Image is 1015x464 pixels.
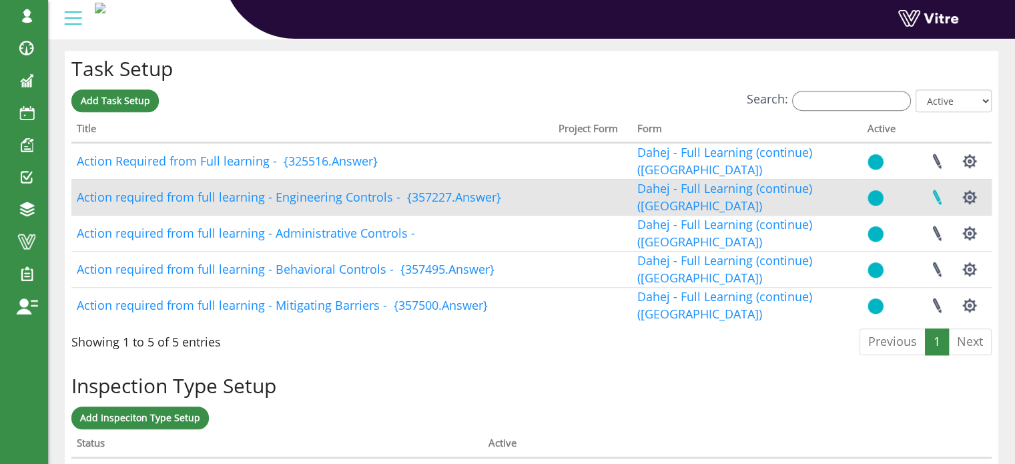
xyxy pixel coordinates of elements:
[868,298,884,314] img: yes
[77,225,415,241] a: Action required from full learning - Administrative Controls -
[868,262,884,278] img: yes
[925,328,949,355] a: 1
[637,144,812,178] a: Dahej - Full Learning (continue) ([GEOGRAPHIC_DATA])
[71,407,209,429] a: Add Inspeciton Type Setup
[637,252,812,286] a: Dahej - Full Learning (continue) ([GEOGRAPHIC_DATA])
[632,118,863,144] th: Form
[71,433,483,458] th: Status
[80,411,200,424] span: Add Inspeciton Type Setup
[81,94,150,107] span: Add Task Setup
[637,216,812,250] a: Dahej - Full Learning (continue) ([GEOGRAPHIC_DATA])
[77,261,494,277] a: Action required from full learning - Behavioral Controls - {357495.Answer}
[868,190,884,206] img: yes
[483,433,882,458] th: Active
[868,226,884,242] img: yes
[77,153,378,169] a: Action Required from Full learning - {325516.Answer}
[77,297,488,313] a: Action required from full learning - Mitigating Barriers - {357500.Answer}
[862,118,906,144] th: Active
[71,375,992,397] h2: Inspection Type Setup
[637,288,812,322] a: Dahej - Full Learning (continue) ([GEOGRAPHIC_DATA])
[95,3,105,13] img: a5b1377f-0224-4781-a1bb-d04eb42a2f7a.jpg
[71,118,553,144] th: Title
[637,180,812,214] a: Dahej - Full Learning (continue) ([GEOGRAPHIC_DATA])
[747,89,911,110] label: Search:
[71,89,159,112] a: Add Task Setup
[71,57,992,79] h2: Task Setup
[71,327,221,351] div: Showing 1 to 5 of 5 entries
[792,91,911,111] input: Search:
[553,118,632,144] th: Project Form
[77,189,501,205] a: Action required from full learning - Engineering Controls - {357227.Answer}
[868,154,884,170] img: yes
